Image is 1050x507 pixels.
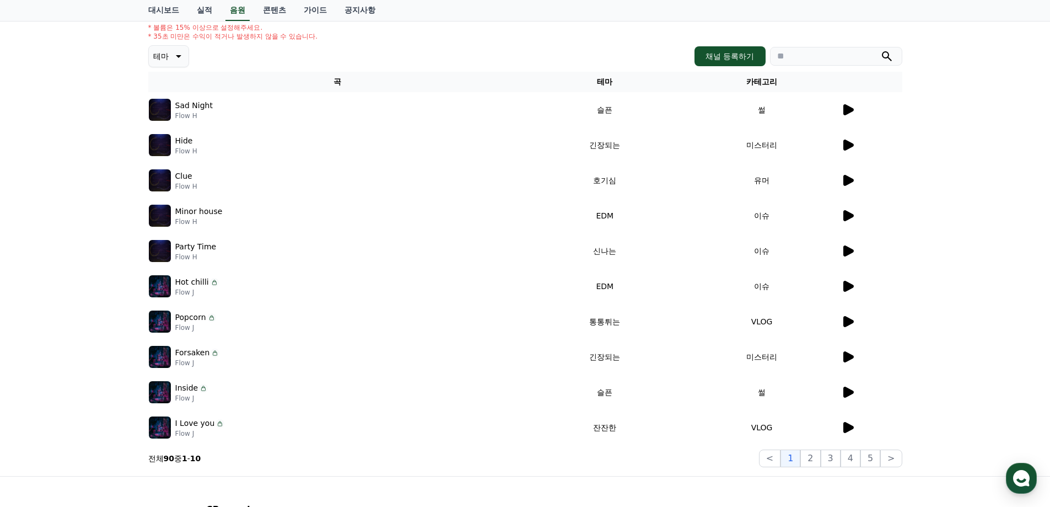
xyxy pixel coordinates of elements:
strong: 1 [182,454,187,463]
p: Flow H [175,182,197,191]
td: 통통튀는 [526,304,683,339]
button: 1 [780,450,800,467]
img: music [149,381,171,403]
img: music [149,311,171,333]
td: 긴장되는 [526,339,683,375]
a: 설정 [142,350,212,377]
p: Forsaken [175,347,210,359]
th: 카테고리 [683,72,841,92]
strong: 90 [164,454,174,463]
p: Hot chilli [175,276,209,288]
td: VLOG [683,410,841,445]
p: Hide [175,135,193,147]
th: 테마 [526,72,683,92]
span: 설정 [170,366,184,375]
p: Popcorn [175,312,206,323]
p: Party Time [175,241,217,253]
a: 대화 [73,350,142,377]
td: 잔잔한 [526,410,683,445]
td: EDM [526,198,683,233]
td: 긴장되는 [526,127,683,163]
button: 4 [841,450,860,467]
p: Flow H [175,111,213,120]
p: 전체 중 - [148,453,201,464]
td: 호기심 [526,163,683,198]
img: music [149,275,171,297]
td: 슬픈 [526,92,683,127]
p: * 볼륨은 15% 이상으로 설정해주세요. [148,23,318,32]
img: music [149,169,171,191]
button: 3 [821,450,841,467]
p: Inside [175,382,198,394]
td: 이슈 [683,269,841,304]
strong: 10 [190,454,201,463]
p: Flow H [175,217,223,226]
button: 채널 등록하기 [694,46,765,66]
button: 5 [860,450,880,467]
p: Sad Night [175,100,213,111]
td: 이슈 [683,233,841,269]
p: Flow J [175,288,219,297]
img: music [149,99,171,121]
p: Minor house [175,206,223,217]
img: music [149,240,171,262]
p: Flow J [175,359,220,367]
p: Flow H [175,253,217,261]
td: 미스터리 [683,127,841,163]
img: music [149,417,171,439]
p: Flow J [175,394,208,403]
button: > [880,450,902,467]
img: music [149,205,171,227]
p: Clue [175,170,192,182]
td: 유머 [683,163,841,198]
td: 미스터리 [683,339,841,375]
td: 썰 [683,92,841,127]
span: 홈 [35,366,41,375]
span: 대화 [101,367,114,376]
p: Flow H [175,147,197,156]
td: 슬픈 [526,375,683,410]
img: music [149,134,171,156]
td: 썰 [683,375,841,410]
button: 2 [800,450,820,467]
td: EDM [526,269,683,304]
td: 신나는 [526,233,683,269]
p: I Love you [175,418,215,429]
a: 홈 [3,350,73,377]
p: Flow J [175,429,225,438]
p: Flow J [175,323,216,332]
th: 곡 [148,72,526,92]
img: music [149,346,171,368]
button: 테마 [148,45,189,67]
p: * 35초 미만은 수익이 적거나 발생하지 않을 수 있습니다. [148,32,318,41]
p: 테마 [153,49,169,64]
button: < [759,450,780,467]
td: VLOG [683,304,841,339]
td: 이슈 [683,198,841,233]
